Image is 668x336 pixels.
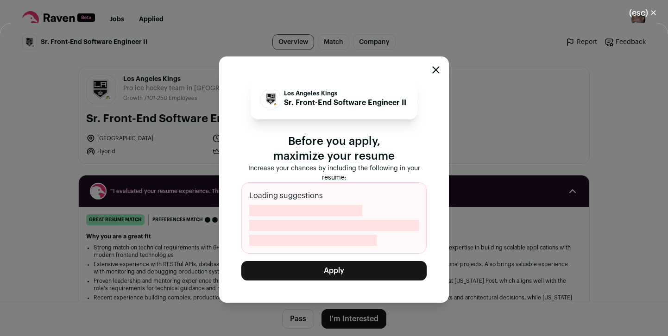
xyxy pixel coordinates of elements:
[618,3,668,23] button: Close modal
[241,134,427,164] p: Before you apply, maximize your resume
[241,182,427,254] div: Loading suggestions
[284,97,406,108] p: Sr. Front-End Software Engineer II
[241,261,427,280] button: Apply
[284,90,406,97] p: Los Angeles Kings
[432,66,440,74] button: Close modal
[262,93,280,105] img: 0182f06f7059d072f2ff604006780c5c21ebe3e5200f6c79ed5aa040c41586ac.svg
[241,164,427,182] p: Increase your chances by including the following in your resume:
